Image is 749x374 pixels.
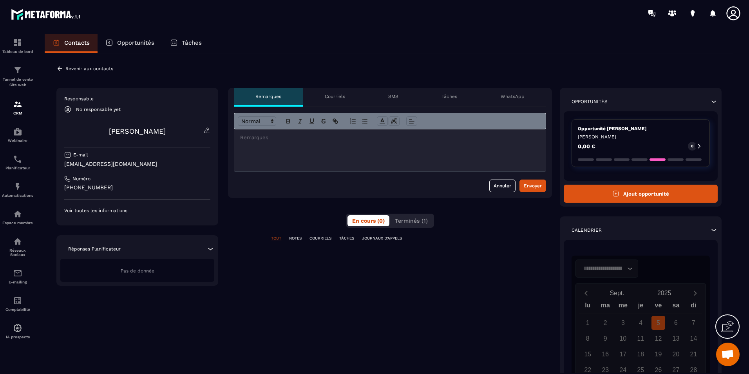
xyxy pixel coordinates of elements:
[390,215,432,226] button: Terminés (1)
[45,34,98,53] a: Contacts
[2,193,33,198] p: Automatisations
[13,323,22,333] img: automations
[13,65,22,75] img: formation
[2,231,33,263] a: social-networksocial-networkRéseaux Sociaux
[13,182,22,191] img: automations
[182,39,202,46] p: Tâches
[271,236,281,241] p: TOUT
[289,236,302,241] p: NOTES
[255,93,281,100] p: Remarques
[64,96,210,102] p: Responsable
[98,34,162,53] a: Opportunités
[13,127,22,136] img: automations
[578,134,704,140] p: [PERSON_NAME]
[13,269,22,278] img: email
[2,290,33,318] a: accountantaccountantComptabilité
[13,38,22,47] img: formation
[2,166,33,170] p: Planificateur
[13,296,22,305] img: accountant
[2,248,33,257] p: Réseaux Sociaux
[2,307,33,312] p: Comptabilité
[2,121,33,149] a: automationsautomationsWebinaire
[388,93,398,100] p: SMS
[519,180,546,192] button: Envoyer
[13,209,22,219] img: automations
[11,7,81,21] img: logo
[2,280,33,284] p: E-mailing
[347,215,389,226] button: En cours (0)
[109,127,166,135] a: [PERSON_NAME]
[2,203,33,231] a: automationsautomationsEspace membre
[489,180,516,192] button: Annuler
[572,227,602,233] p: Calendrier
[121,268,154,274] span: Pas de donnée
[64,184,210,191] p: [PHONE_NUMBER]
[68,246,121,252] p: Réponses Planificateur
[13,154,22,164] img: scheduler
[2,176,33,203] a: automationsautomationsAutomatisations
[325,93,345,100] p: Courriels
[64,39,90,46] p: Contacts
[13,100,22,109] img: formation
[572,98,608,105] p: Opportunités
[352,218,385,224] span: En cours (0)
[162,34,210,53] a: Tâches
[578,125,704,132] p: Opportunité [PERSON_NAME]
[362,236,402,241] p: JOURNAUX D'APPELS
[2,335,33,339] p: IA prospects
[578,143,595,149] p: 0,00 €
[2,111,33,115] p: CRM
[501,93,525,100] p: WhatsApp
[441,93,457,100] p: Tâches
[64,160,210,168] p: [EMAIL_ADDRESS][DOMAIN_NAME]
[2,138,33,143] p: Webinaire
[2,77,33,88] p: Tunnel de vente Site web
[117,39,154,46] p: Opportunités
[64,207,210,214] p: Voir toutes les informations
[716,343,740,366] a: Ouvrir le chat
[524,182,542,190] div: Envoyer
[339,236,354,241] p: TÂCHES
[2,94,33,121] a: formationformationCRM
[2,221,33,225] p: Espace membre
[2,149,33,176] a: schedulerschedulerPlanificateur
[2,49,33,54] p: Tableau de bord
[395,218,428,224] span: Terminés (1)
[73,152,88,158] p: E-mail
[65,66,113,71] p: Revenir aux contacts
[72,176,90,182] p: Numéro
[2,263,33,290] a: emailemailE-mailing
[76,107,121,112] p: No responsable yet
[2,32,33,60] a: formationformationTableau de bord
[691,143,693,149] p: 0
[564,185,718,203] button: Ajout opportunité
[2,60,33,94] a: formationformationTunnel de vente Site web
[309,236,331,241] p: COURRIELS
[13,237,22,246] img: social-network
